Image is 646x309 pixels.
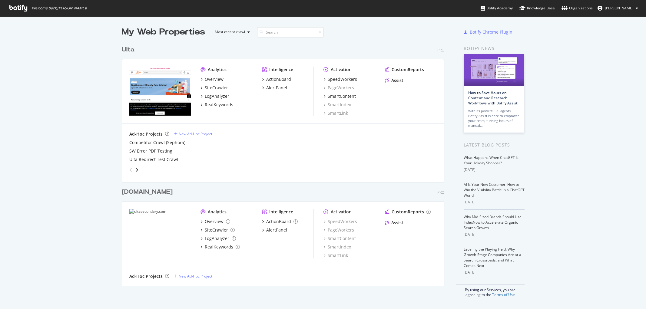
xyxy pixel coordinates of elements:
[205,244,233,250] div: RealKeywords
[205,102,233,108] div: RealKeywords
[391,77,403,84] div: Assist
[266,76,291,82] div: ActionBoard
[562,5,593,11] div: Organizations
[122,45,134,54] div: Ulta
[129,140,185,146] a: Competitor Crawl (Sephora)
[464,45,525,52] div: Botify news
[129,156,178,163] a: Ulta Redirect Test Crawl
[179,274,212,279] div: New Ad-Hoc Project
[269,209,293,215] div: Intelligence
[323,85,354,91] div: PageWorkers
[464,54,524,86] img: How to Save Hours on Content and Research Workflows with Botify Assist
[122,45,137,54] a: Ulta
[129,67,191,116] img: www.ulta.com
[331,209,352,215] div: Activation
[262,85,287,91] a: AlertPanel
[328,76,357,82] div: SpeedWorkers
[200,102,233,108] a: RealKeywords
[456,284,525,297] div: By using our Services, you are agreeing to the
[323,244,351,250] a: SmartIndex
[323,227,354,233] a: PageWorkers
[200,93,229,99] a: LogAnalyzer
[468,109,520,128] div: With its powerful AI agents, Botify Assist is here to empower your team, turning hours of manual…
[200,227,235,233] a: SiteCrawler
[323,235,356,242] a: SmartContent
[174,131,212,136] a: New Ad-Hoc Project
[205,85,228,91] div: SiteCrawler
[464,182,525,198] a: AI Is Your New Customer: How to Win the Visibility Battle in a ChatGPT World
[205,235,229,242] div: LogAnalyzer
[129,131,163,137] div: Ad-Hoc Projects
[262,76,291,82] a: ActionBoard
[437,48,444,53] div: Pro
[593,3,643,13] button: [PERSON_NAME]
[323,102,351,108] a: SmartIndex
[179,131,212,136] div: New Ad-Hoc Project
[127,165,135,175] div: angle-left
[215,30,245,34] div: Most recent crawl
[323,93,356,99] a: SmartContent
[200,219,230,225] a: Overview
[464,155,518,166] a: What Happens When ChatGPT Is Your Holiday Shopper?
[129,209,191,258] img: ultasecondary.com
[437,190,444,195] div: Pro
[391,220,403,226] div: Assist
[205,76,224,82] div: Overview
[385,77,403,84] a: Assist
[262,219,298,225] a: ActionBoard
[266,219,291,225] div: ActionBoard
[323,76,357,82] a: SpeedWorkers
[205,219,224,225] div: Overview
[262,227,287,233] a: AlertPanel
[323,219,357,225] a: SpeedWorkers
[174,274,212,279] a: New Ad-Hoc Project
[129,148,172,154] a: SW Error PDP Testing
[32,6,87,11] span: Welcome back, [PERSON_NAME] !
[208,67,227,73] div: Analytics
[122,188,173,196] div: [DOMAIN_NAME]
[464,270,525,275] div: [DATE]
[385,220,403,226] a: Assist
[331,67,352,73] div: Activation
[464,214,522,230] a: Why Mid-Sized Brands Should Use IndexNow to Accelerate Organic Search Growth
[464,29,512,35] a: Botify Chrome Plugin
[205,227,228,233] div: SiteCrawler
[328,93,356,99] div: SmartContent
[205,93,229,99] div: LogAnalyzer
[200,76,224,82] a: Overview
[200,244,240,250] a: RealKeywords
[200,235,236,242] a: LogAnalyzer
[385,67,424,73] a: CustomReports
[129,273,163,279] div: Ad-Hoc Projects
[122,38,449,286] div: grid
[323,110,348,116] div: SmartLink
[323,252,348,258] a: SmartLink
[135,167,139,173] div: angle-right
[464,142,525,148] div: Latest Blog Posts
[392,209,424,215] div: CustomReports
[481,5,513,11] div: Botify Academy
[208,209,227,215] div: Analytics
[266,227,287,233] div: AlertPanel
[468,90,518,106] a: How to Save Hours on Content and Research Workflows with Botify Assist
[122,188,175,196] a: [DOMAIN_NAME]
[519,5,555,11] div: Knowledge Base
[464,247,521,268] a: Leveling the Playing Field: Why Growth-Stage Companies Are at a Search Crossroads, and What Comes...
[269,67,293,73] div: Intelligence
[392,67,424,73] div: CustomReports
[122,26,205,38] div: My Web Properties
[470,29,512,35] div: Botify Chrome Plugin
[210,27,252,37] button: Most recent crawl
[492,292,515,297] a: Terms of Use
[605,5,633,11] span: Dan Sgammato
[200,85,228,91] a: SiteCrawler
